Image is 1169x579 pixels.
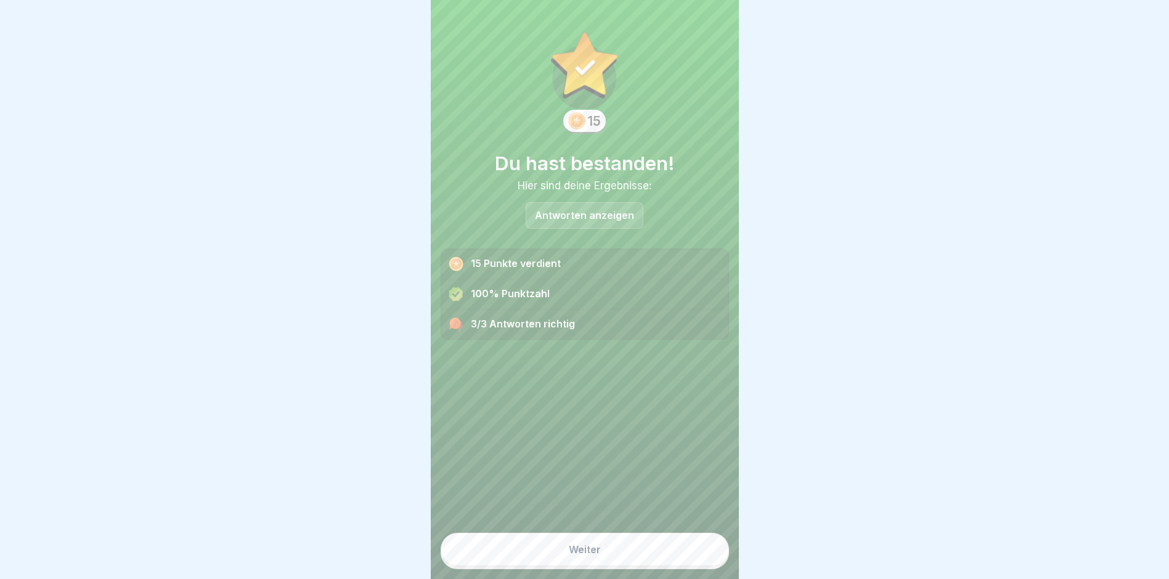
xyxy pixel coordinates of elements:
[569,544,601,555] div: Weiter
[441,179,729,192] div: Hier sind deine Ergebnisse:
[441,249,728,279] div: 15 Punkte verdient
[441,533,729,566] button: Weiter
[441,152,729,175] h1: Du hast bestanden!
[441,310,728,339] div: 3/3 Antworten richtig
[535,210,634,221] p: Antworten anzeigen
[441,279,728,310] div: 100% Punktzahl
[588,113,601,129] div: 15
